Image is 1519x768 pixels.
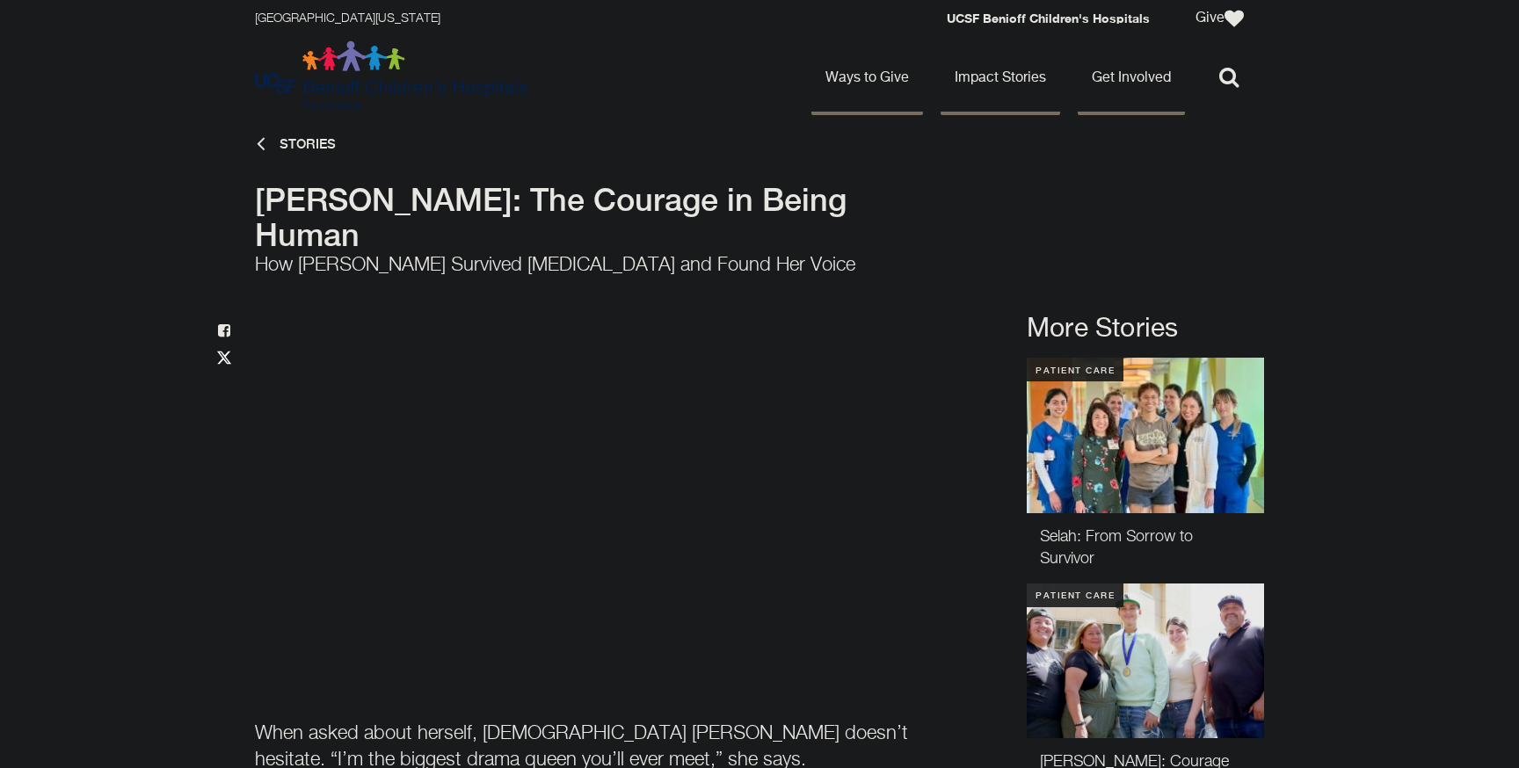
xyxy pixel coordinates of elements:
span: Selah: From Sorrow to Survivor [1040,529,1193,567]
img: Logo for UCSF Benioff Children's Hospitals Foundation [255,40,532,111]
img: IMG_0496.jpg [1027,358,1264,513]
a: Impact Stories [941,36,1060,115]
span: [PERSON_NAME]: The Courage in Being Human [255,181,847,253]
div: Patient Care [1027,358,1123,381]
div: Patient Care [1027,583,1123,607]
a: Patient Care Selah: From Sorrow to Survivor [1027,358,1264,583]
a: [GEOGRAPHIC_DATA][US_STATE] [255,12,440,25]
p: How [PERSON_NAME] Survived [MEDICAL_DATA] and Found Her Voice [255,252,932,279]
h2: More Stories [1027,314,1264,345]
a: Get Involved [1078,36,1185,115]
img: Jesse and his family [1027,583,1264,739]
a: UCSF Benioff Children's Hospitals [947,11,1150,25]
a: Stories [280,136,336,151]
a: Give [1185,1,1264,36]
a: Ways to Give [811,36,923,115]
